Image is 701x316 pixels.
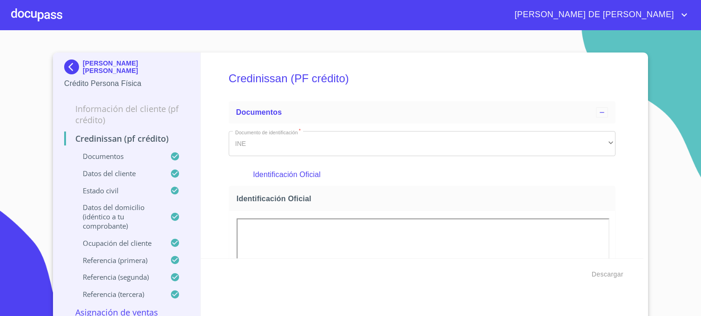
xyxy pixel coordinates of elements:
div: Documentos [229,101,615,124]
p: [PERSON_NAME] [PERSON_NAME] [83,59,189,74]
p: Crédito Persona Física [64,78,189,89]
button: Descargar [588,266,627,283]
div: [PERSON_NAME] [PERSON_NAME] [64,59,189,78]
p: Información del cliente (PF crédito) [64,103,189,125]
span: Identificación Oficial [237,194,611,204]
p: Referencia (segunda) [64,272,170,282]
button: account of current user [508,7,690,22]
p: Datos del domicilio (idéntico a tu comprobante) [64,203,170,230]
img: Docupass spot blue [64,59,83,74]
div: INE [229,131,615,156]
p: Datos del cliente [64,169,170,178]
p: Referencia (tercera) [64,290,170,299]
p: Referencia (primera) [64,256,170,265]
p: Identificación Oficial [253,169,591,180]
p: Estado Civil [64,186,170,195]
span: Descargar [592,269,623,280]
span: Documentos [236,108,282,116]
p: Credinissan (PF crédito) [64,133,189,144]
span: [PERSON_NAME] DE [PERSON_NAME] [508,7,679,22]
h5: Credinissan (PF crédito) [229,59,615,98]
p: Documentos [64,151,170,161]
p: Ocupación del Cliente [64,238,170,248]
